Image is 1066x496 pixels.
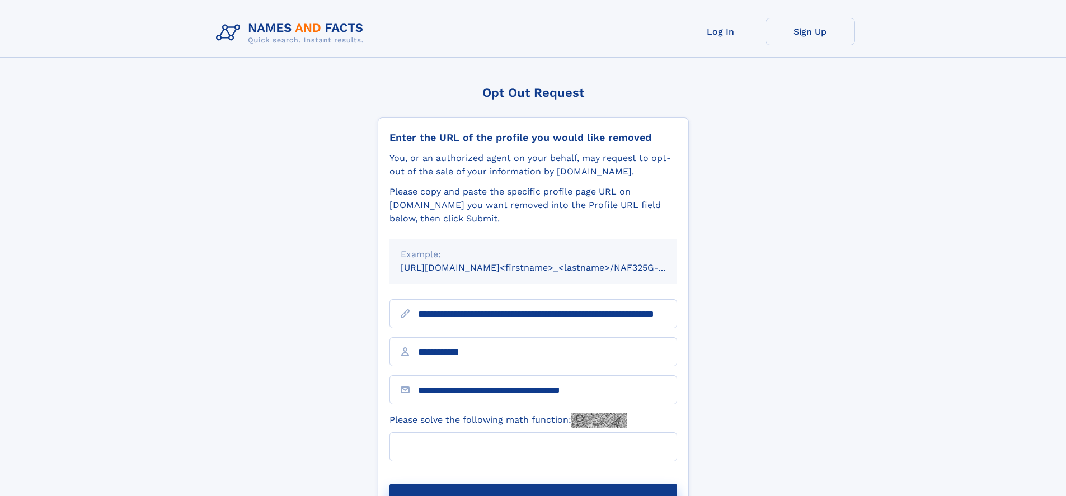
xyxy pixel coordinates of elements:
[389,131,677,144] div: Enter the URL of the profile you would like removed
[212,18,373,48] img: Logo Names and Facts
[389,413,627,428] label: Please solve the following math function:
[766,18,855,45] a: Sign Up
[389,152,677,178] div: You, or an authorized agent on your behalf, may request to opt-out of the sale of your informatio...
[378,86,689,100] div: Opt Out Request
[676,18,766,45] a: Log In
[401,262,698,273] small: [URL][DOMAIN_NAME]<firstname>_<lastname>/NAF325G-xxxxxxxx
[401,248,666,261] div: Example:
[389,185,677,225] div: Please copy and paste the specific profile page URL on [DOMAIN_NAME] you want removed into the Pr...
